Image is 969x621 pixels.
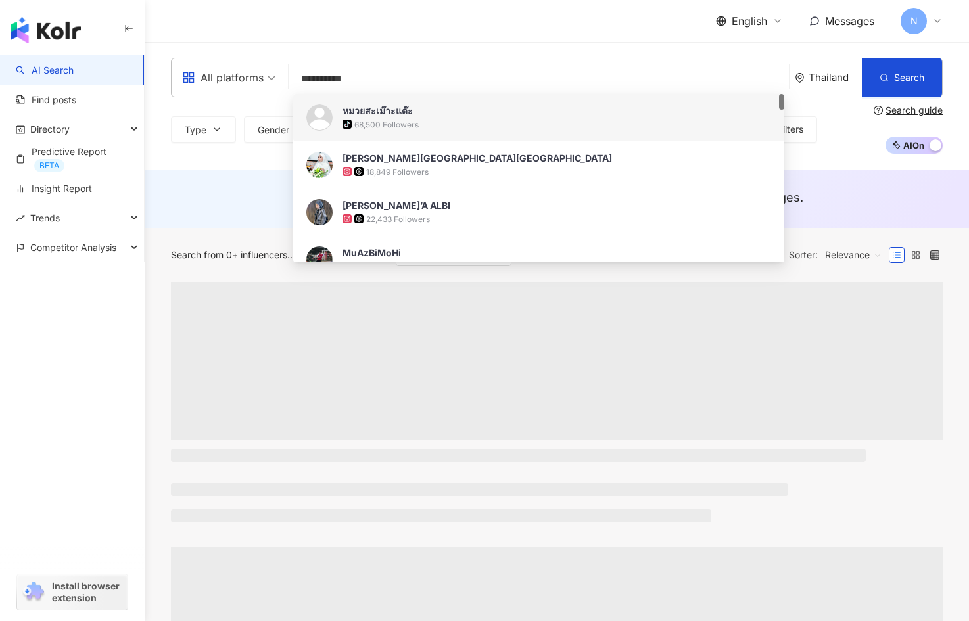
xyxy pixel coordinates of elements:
[306,199,333,225] img: KOL Avatar
[894,72,924,83] span: Search
[354,119,419,130] div: 68,500 Followers
[306,152,333,178] img: KOL Avatar
[182,67,264,88] div: All platforms
[11,17,81,43] img: logo
[732,14,767,28] span: English
[874,106,883,115] span: question-circle
[30,203,60,233] span: Trends
[16,214,25,223] span: rise
[366,261,425,272] div: 2,847 Followers
[16,145,133,172] a: Predictive ReportBETA
[16,93,76,106] a: Find posts
[343,152,612,165] div: [PERSON_NAME][GEOGRAPHIC_DATA][GEOGRAPHIC_DATA]
[795,73,805,83] span: environment
[52,580,124,604] span: Install browser extension
[17,574,128,610] a: chrome extensionInstall browser extension
[306,246,333,273] img: KOL Avatar
[182,71,195,84] span: appstore
[30,114,70,144] span: Directory
[185,125,206,135] span: Type
[825,244,882,265] span: Relevance
[886,105,943,116] div: Search guide
[21,582,46,603] img: chrome extension
[789,244,889,265] div: Sorter:
[30,233,116,262] span: Competitor Analysis
[244,116,319,143] button: Gender
[862,58,942,97] button: Search
[343,199,450,212] div: [PERSON_NAME]’A ALBI
[171,116,236,143] button: Type
[343,104,413,118] div: หมวยสะเม๊าะแด๊ะ
[343,246,401,260] div: MuAzBiMoHi
[306,104,333,131] img: KOL Avatar
[825,14,874,28] span: Messages
[16,182,92,195] a: Insight Report
[910,14,918,28] span: N
[171,250,295,260] div: Search from 0+ influencers...
[366,214,430,225] div: 22,433 Followers
[258,125,289,135] span: Gender
[16,64,74,77] a: searchAI Search
[809,72,862,83] div: Thailand
[366,166,429,177] div: 18,849 Followers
